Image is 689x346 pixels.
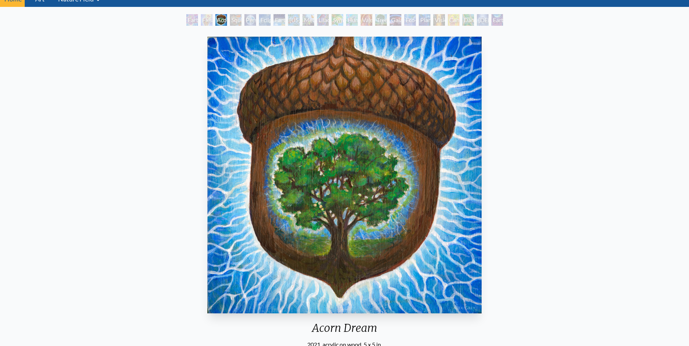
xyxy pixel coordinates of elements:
div: Gaia [390,14,401,26]
div: Eclipse [259,14,271,26]
div: Earth Witness [186,14,198,26]
div: Metamorphosis [303,14,314,26]
img: Acorn-Dream-Alex-Grey-2021-watermarked.jpeg [207,37,481,313]
div: Humming Bird [346,14,358,26]
div: Acorn Dream [204,321,484,340]
div: Flesh of the Gods [201,14,212,26]
div: Tree & Person [375,14,387,26]
div: Vajra Horse [361,14,372,26]
div: Earth Energies [273,14,285,26]
div: Person Planet [244,14,256,26]
div: [US_STATE] Song [288,14,300,26]
div: Eco-Atlas [404,14,416,26]
div: Lilacs [317,14,329,26]
div: [DEMOGRAPHIC_DATA] in the Ocean of Awareness [477,14,489,26]
div: Symbiosis: Gall Wasp & Oak Tree [332,14,343,26]
div: Squirrel [230,14,242,26]
div: Cannabis Mudra [448,14,459,26]
div: Vision Tree [433,14,445,26]
div: Acorn Dream [215,14,227,26]
div: Earthmind [491,14,503,26]
div: Dance of Cannabia [462,14,474,26]
div: Planetary Prayers [419,14,430,26]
